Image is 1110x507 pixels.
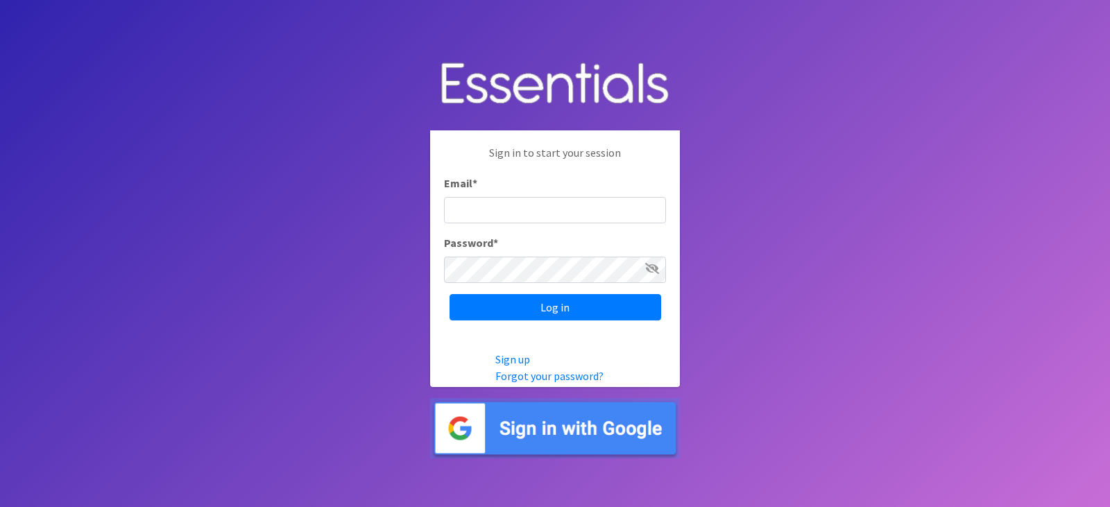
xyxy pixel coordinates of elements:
img: Human Essentials [430,49,680,120]
abbr: required [493,236,498,250]
p: Sign in to start your session [444,144,666,175]
abbr: required [472,176,477,190]
label: Password [444,234,498,251]
img: Sign in with Google [430,398,680,458]
a: Sign up [495,352,530,366]
label: Email [444,175,477,191]
a: Forgot your password? [495,369,604,383]
input: Log in [450,294,661,320]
